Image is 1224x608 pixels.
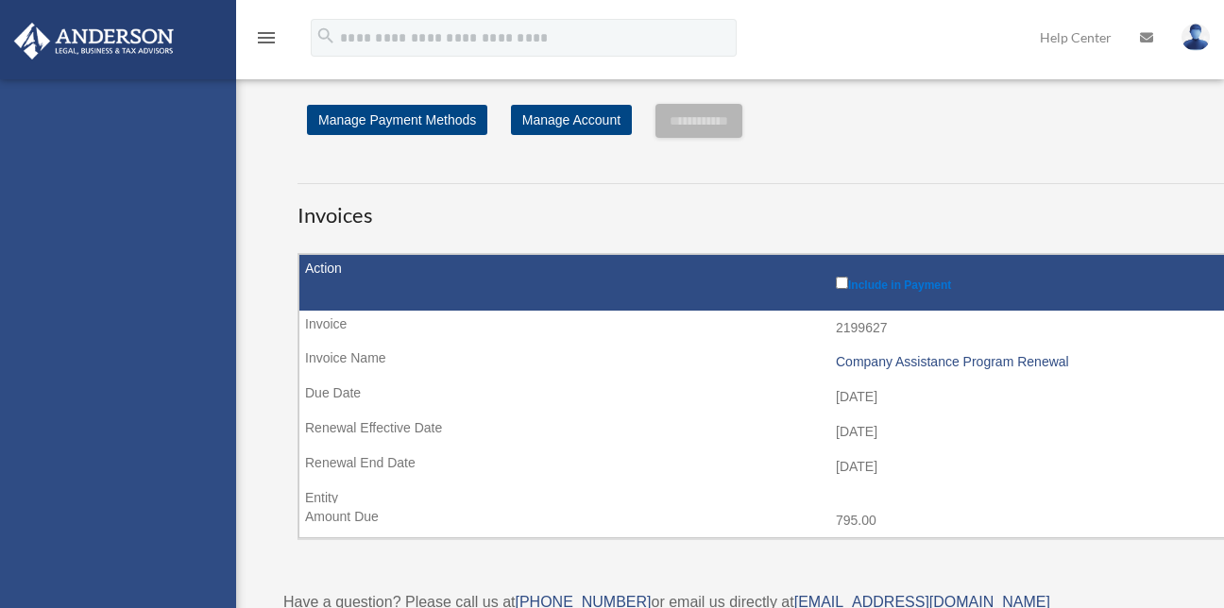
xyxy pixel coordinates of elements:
[1181,24,1210,51] img: User Pic
[255,26,278,49] i: menu
[307,105,487,135] a: Manage Payment Methods
[511,105,632,135] a: Manage Account
[8,23,179,59] img: Anderson Advisors Platinum Portal
[255,33,278,49] a: menu
[836,277,848,289] input: Include in Payment
[315,25,336,46] i: search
